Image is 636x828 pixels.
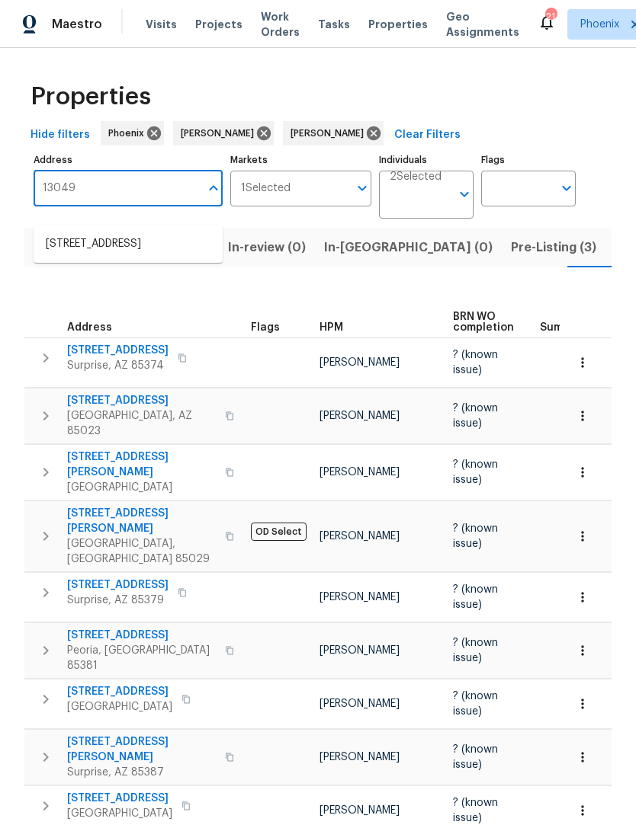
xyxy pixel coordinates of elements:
span: [PERSON_NAME] [320,467,400,478]
span: ? (known issue) [453,638,498,663]
span: ? (known issue) [453,403,498,429]
span: In-review (0) [228,237,306,258]
span: ? (known issue) [453,459,498,485]
span: BRN WO completion [453,312,514,333]
span: Geo Assignments [446,9,519,40]
span: Peoria, [GEOGRAPHIC_DATA] 85381 [67,643,216,673]
button: Close [203,177,224,199]
span: Tasks [318,19,350,30]
div: [PERSON_NAME] [283,121,384,145]
span: Address [67,322,112,333]
div: [PERSON_NAME] [173,121,274,145]
span: HPM [320,322,343,333]
span: [PERSON_NAME] [320,805,400,816]
span: [STREET_ADDRESS] [67,791,172,806]
span: ? (known issue) [453,523,498,549]
li: [STREET_ADDRESS] [34,232,223,257]
span: Phoenix [108,126,150,141]
span: [GEOGRAPHIC_DATA] [67,480,216,495]
span: [PERSON_NAME] [320,411,400,421]
span: 1 Selected [241,182,291,195]
span: Summary [540,322,589,333]
span: [STREET_ADDRESS][PERSON_NAME] [67,734,216,765]
input: Search ... [34,171,200,206]
span: [PERSON_NAME] [320,531,400,542]
span: Flags [251,322,280,333]
span: Maestro [52,17,102,32]
span: Projects [195,17,243,32]
span: [GEOGRAPHIC_DATA] [67,699,172,715]
span: [GEOGRAPHIC_DATA] [67,806,172,821]
span: 2 Selected [390,171,442,184]
span: ? (known issue) [453,350,498,376]
span: [STREET_ADDRESS] [67,393,216,408]
span: Phoenix [580,17,619,32]
button: Open [454,184,475,205]
button: Hide filters [24,121,96,149]
span: ? (known issue) [453,691,498,717]
span: Visits [146,17,177,32]
span: [STREET_ADDRESS][PERSON_NAME] [67,506,216,536]
span: Pre-Listing (3) [511,237,596,258]
span: [PERSON_NAME] [320,699,400,709]
span: [GEOGRAPHIC_DATA], [GEOGRAPHIC_DATA] 85029 [67,536,216,567]
span: Work Orders [261,9,300,40]
span: [STREET_ADDRESS] [67,343,169,358]
span: [STREET_ADDRESS] [67,628,216,643]
button: Open [352,177,373,199]
span: Clear Filters [394,126,461,145]
label: Markets [230,155,372,165]
span: [STREET_ADDRESS] [67,577,169,593]
span: ? (known issue) [453,584,498,610]
div: Phoenix [101,121,164,145]
span: OD Select [251,523,307,541]
span: [PERSON_NAME] [320,752,400,762]
span: Properties [31,89,151,104]
span: Surprise, AZ 85387 [67,765,216,780]
span: In-[GEOGRAPHIC_DATA] (0) [324,237,493,258]
span: Surprise, AZ 85374 [67,358,169,373]
span: [PERSON_NAME] [181,126,260,141]
div: 21 [545,9,556,24]
span: [PERSON_NAME] [291,126,370,141]
span: [PERSON_NAME] [320,645,400,656]
label: Flags [481,155,576,165]
span: [GEOGRAPHIC_DATA], AZ 85023 [67,408,216,439]
span: ? (known issue) [453,744,498,770]
button: Clear Filters [388,121,467,149]
span: [PERSON_NAME] [320,357,400,368]
span: Properties [368,17,428,32]
span: [STREET_ADDRESS][PERSON_NAME] [67,449,216,480]
span: Hide filters [31,126,90,145]
button: Open [556,177,577,199]
label: Individuals [379,155,474,165]
span: [PERSON_NAME] [320,592,400,603]
span: Surprise, AZ 85379 [67,593,169,608]
label: Address [34,155,223,165]
span: [STREET_ADDRESS] [67,684,172,699]
span: ? (known issue) [453,798,498,823]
